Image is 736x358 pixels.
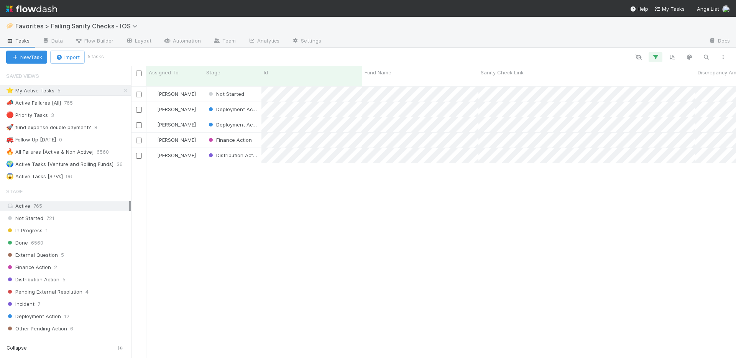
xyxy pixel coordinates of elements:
input: Toggle Row Selected [136,153,142,159]
input: Toggle Row Selected [136,138,142,143]
span: 1 [46,226,48,235]
span: 🔴 [6,112,14,118]
a: Docs [703,35,736,48]
span: In Progress [6,226,43,235]
span: Fund Name [365,69,391,76]
img: avatar_ddac2f35-6c49-494a-9355-db49d32eca49.png [150,122,156,128]
div: [PERSON_NAME] [149,121,196,128]
input: Toggle Row Selected [136,107,142,113]
span: Finance Action [6,263,51,272]
div: [PERSON_NAME] [149,105,196,113]
span: 😱 [6,173,14,179]
a: Team [207,35,242,48]
span: PCA Action [6,336,43,346]
span: Assigned To [149,69,179,76]
div: Finance Action [207,136,252,144]
span: 📣 [6,99,14,106]
span: Incident [6,299,34,309]
span: 4 [85,287,89,297]
button: Import [50,51,85,64]
span: 12 [64,312,69,321]
span: My Tasks [654,6,685,12]
span: 721 [46,213,54,223]
img: avatar_ddac2f35-6c49-494a-9355-db49d32eca49.png [150,152,156,158]
span: ⭐ [6,87,14,94]
input: Toggle Row Selected [136,122,142,128]
span: 🔥 [6,148,14,155]
span: Distribution Action [207,152,260,158]
span: 🚒 [6,136,14,143]
span: 6560 [31,238,43,248]
span: 36 [117,159,130,169]
div: Active Tasks [SPVs] [6,172,63,181]
span: Deployment Action [207,106,262,112]
span: 🌍 [6,161,14,167]
span: Tasks [6,37,30,44]
div: Deployment Action [207,105,258,113]
div: Active [6,201,129,211]
span: Not Started [207,91,244,97]
img: avatar_ddac2f35-6c49-494a-9355-db49d32eca49.png [150,91,156,97]
a: My Tasks [654,5,685,13]
img: avatar_ddac2f35-6c49-494a-9355-db49d32eca49.png [722,5,730,13]
span: 6560 [97,147,117,157]
div: Not Started [207,90,244,98]
span: Deployment Action [6,312,61,321]
input: Toggle All Rows Selected [136,71,142,76]
span: AngelList [697,6,719,12]
span: [PERSON_NAME] [157,122,196,128]
span: Stage [6,184,23,199]
span: 765 [64,98,80,108]
span: 5 [58,86,68,95]
span: 765 [33,203,42,209]
span: 8 [94,123,105,132]
a: Settings [286,35,327,48]
span: Flow Builder [75,37,113,44]
span: Saved Views [6,68,39,84]
div: All Failures [Active & Non Active] [6,147,94,157]
span: External Question [6,250,58,260]
span: 7 [38,299,40,309]
span: Favorites > Failing Sanity Checks - IOS [15,22,141,30]
span: [PERSON_NAME] [157,152,196,158]
span: 🚀 [6,124,14,130]
span: Other Pending Action [6,324,67,333]
div: Deployment Action [207,121,258,128]
img: logo-inverted-e16ddd16eac7371096b0.svg [6,2,57,15]
input: Toggle Row Selected [136,92,142,97]
span: Stage [206,69,220,76]
a: Layout [120,35,158,48]
div: Follow Up [DATE] [6,135,56,145]
span: Deployment Action [207,122,262,128]
img: avatar_ddac2f35-6c49-494a-9355-db49d32eca49.png [150,137,156,143]
button: NewTask [6,51,47,64]
span: 3 [51,110,62,120]
a: Flow Builder [69,35,120,48]
div: Active Failures [All] [6,98,61,108]
span: [PERSON_NAME] [157,106,196,112]
span: [PERSON_NAME] [157,137,196,143]
span: 96 [66,172,80,181]
div: [PERSON_NAME] [149,90,196,98]
span: Sanity Check Link [481,69,524,76]
span: Collapse [7,345,27,351]
div: My Active Tasks [6,86,54,95]
div: [PERSON_NAME] [149,136,196,144]
div: [PERSON_NAME] [149,151,196,159]
span: Done [6,238,28,248]
img: avatar_ddac2f35-6c49-494a-9355-db49d32eca49.png [150,106,156,112]
a: Analytics [242,35,286,48]
a: Data [36,35,69,48]
span: Finance Action [207,137,252,143]
span: 0 [46,336,49,346]
div: Active Tasks [Venture and Rolling Funds] [6,159,113,169]
span: Id [264,69,268,76]
span: Pending External Resolution [6,287,82,297]
span: 5 [61,250,64,260]
span: 2 [54,263,57,272]
div: Help [630,5,648,13]
span: 🥟 [6,23,14,29]
small: 5 tasks [88,53,104,60]
span: Distribution Action [6,275,59,284]
span: [PERSON_NAME] [157,91,196,97]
